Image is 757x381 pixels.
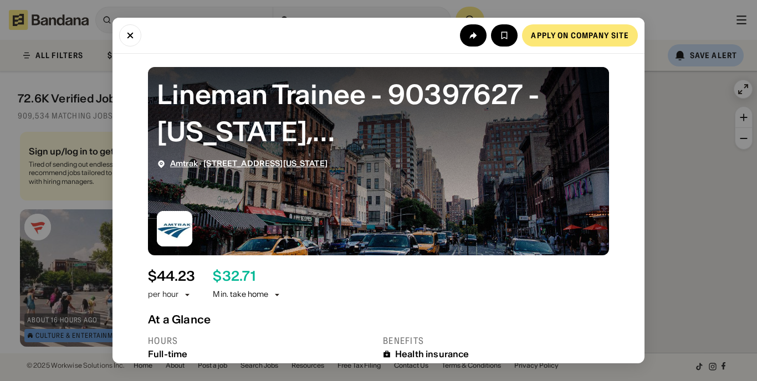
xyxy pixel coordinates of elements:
div: Health insurance [395,349,469,359]
a: Amtrak [170,158,198,168]
div: per hour [148,289,178,300]
button: Close [119,24,141,47]
div: Min. take home [213,289,282,300]
img: Amtrak logo [157,211,192,246]
div: $ 32.71 [213,269,255,285]
div: At a Glance [148,313,609,326]
div: Full-time [148,349,374,359]
a: [STREET_ADDRESS][US_STATE] [203,158,328,168]
div: $ 44.23 [148,269,195,285]
div: Dental insurance [395,362,469,372]
div: Lineman Trainee - 90397627 - New York, NY [157,76,600,150]
div: Apply on company site [531,32,629,39]
div: Benefits [383,335,609,347]
div: · [170,159,328,168]
div: Hours [148,335,374,347]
